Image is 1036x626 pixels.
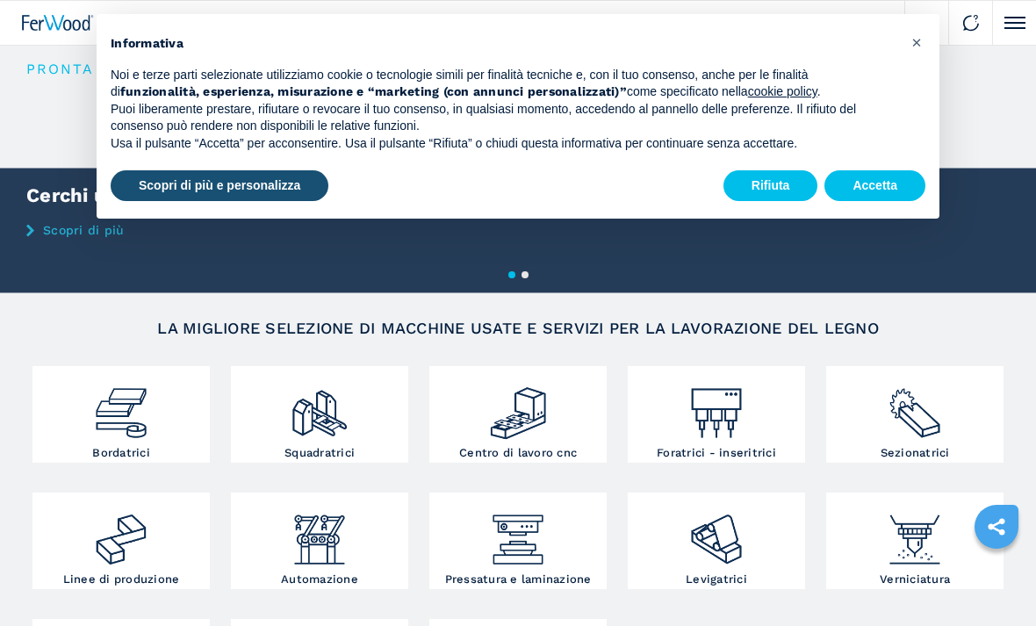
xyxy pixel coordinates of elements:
h3: Verniciatura [880,573,950,585]
button: Chiudi questa informativa [903,28,931,56]
a: Bordatrici [32,366,210,463]
p: Puoi liberamente prestare, rifiutare o revocare il tuo consenso, in qualsiasi momento, accedendo ... [111,101,897,135]
h3: Linee di produzione [63,573,180,585]
button: Accetta [824,170,925,202]
a: Verniciatura [826,493,1004,589]
button: 1 [508,271,515,278]
a: sharethis [975,505,1018,549]
h3: Squadratrici [284,447,355,458]
img: verniciatura_1.png [885,497,944,569]
img: Contact us [962,14,980,32]
img: squadratrici_2.png [290,371,349,443]
a: Automazione [231,493,408,589]
strong: funzionalità, esperienza, misurazione e “marketing (con annunci personalizzati)” [120,84,627,98]
a: Foratrici - inseritrici [628,366,805,463]
img: linee_di_produzione_2.png [91,497,150,569]
h3: Foratrici - inseritrici [657,447,776,458]
span: × [911,32,922,53]
h3: Centro di lavoro cnc [459,447,577,458]
img: centro_di_lavoro_cnc_2.png [488,371,547,443]
h3: Pressatura e laminazione [445,573,592,585]
a: Squadratrici [231,366,408,463]
img: sezionatrici_2.png [885,371,944,443]
button: Click to toggle menu [992,1,1036,45]
a: Sezionatrici [826,366,1004,463]
a: cookie policy [748,84,817,98]
h2: LA MIGLIORE SELEZIONE DI MACCHINE USATE E SERVIZI PER LA LAVORAZIONE DEL LEGNO [72,320,965,336]
img: bordatrici_1.png [91,371,150,443]
button: Scopri di più e personalizza [111,170,328,202]
p: Usa il pulsante “Accetta” per acconsentire. Usa il pulsante “Rifiuta” o chiudi questa informativa... [111,135,897,153]
button: Rifiuta [723,170,818,202]
a: Pressatura e laminazione [429,493,607,589]
h3: Levigatrici [686,573,747,585]
img: Ferwood [22,15,94,31]
img: levigatrici_2.png [687,497,745,569]
h3: Bordatrici [92,447,150,458]
a: Centro di lavoro cnc [429,366,607,463]
a: Levigatrici [628,493,805,589]
img: automazione.png [290,497,349,569]
h2: Informativa [111,35,897,53]
h3: Sezionatrici [881,447,950,458]
img: foratrici_inseritrici_2.png [687,371,745,443]
img: pressa-strettoia.png [488,497,547,569]
button: 2 [522,271,529,278]
p: Noi e terze parti selezionate utilizziamo cookie o tecnologie simili per finalità tecniche e, con... [111,67,897,101]
a: Linee di produzione [32,493,210,589]
h3: Automazione [281,573,358,585]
